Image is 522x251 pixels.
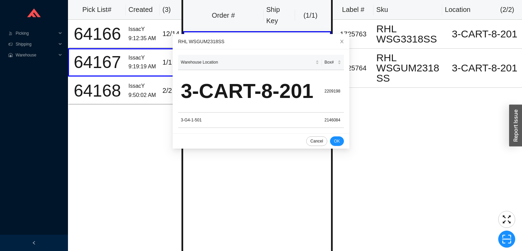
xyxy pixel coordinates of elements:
div: 1 / 1 [162,57,183,68]
button: OK [330,136,344,146]
div: IssacY [128,53,157,63]
div: IssacY [128,82,157,91]
td: 2209198 [322,70,344,113]
div: 64167 [72,54,123,71]
span: Shipping [16,39,56,50]
button: Cancel [306,136,327,146]
div: ( 2 / 2 ) [500,4,514,15]
th: Warehouse Location sortable [178,55,322,70]
span: Warehouse [16,50,56,61]
div: 9:19:19 AM [128,62,157,71]
div: 12 / 14 [162,28,183,39]
span: Cancel [310,138,323,145]
div: RHL WSG3318SS [376,24,445,44]
span: scan [499,234,515,244]
div: 3-G4-1-501 [181,117,319,123]
button: scan [498,231,515,248]
span: fullscreen [499,214,515,224]
td: 2146084 [322,113,344,128]
span: Box# [325,59,336,66]
div: 1725764 [335,63,371,74]
div: 3-CART-8-201 [450,29,519,39]
div: 3-CART-8-201 [450,63,519,73]
span: left [32,241,36,245]
div: 64168 [72,82,123,99]
div: ( 3 ) [162,4,184,15]
div: Location [445,4,471,15]
div: 3-CART-8-201 [181,74,319,108]
th: Box# sortable [322,55,344,70]
span: Warehouse Location [181,59,314,66]
div: RHL WSGUM2318SS [376,53,445,83]
span: Picking [16,28,56,39]
div: IssacY [128,25,157,34]
div: 1725763 [335,29,371,40]
div: 2 / 2 [162,85,183,96]
div: ( 1 / 1 ) [298,10,324,21]
div: 9:50:02 AM [128,91,157,100]
span: close [340,39,344,44]
button: Close [334,34,349,49]
button: fullscreen [498,211,515,228]
span: OK [334,138,340,145]
div: RHL WSGUM2318SS [178,38,344,45]
div: 9:12:35 AM [128,34,157,43]
div: 64166 [72,26,123,43]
